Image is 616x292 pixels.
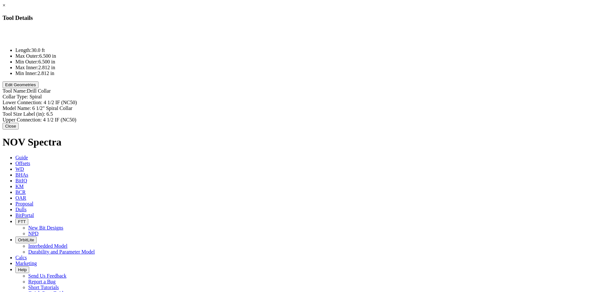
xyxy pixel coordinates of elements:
[32,105,72,111] span: 6 1/2" Spiral Collar
[15,178,27,183] span: BitIQ
[15,47,31,53] label: Length:
[28,243,67,249] a: Interbedded Model
[15,184,24,189] span: KM
[3,117,42,122] label: Upper Connection:
[3,100,42,105] label: Lower Connection:
[28,285,59,290] a: Short Tutorials
[30,94,42,99] span: Spiral
[3,136,613,148] h1: NOV Spectra
[15,189,26,195] span: BCR
[18,219,26,224] span: FTT
[43,117,76,122] span: 4 1/2 IF (NC50)
[15,59,613,65] li: 6.500 in
[28,225,63,230] a: New Bit Designs
[15,53,613,59] li: 6.500 in
[28,273,66,279] a: Send Us Feedback
[47,111,53,117] span: 6.5
[15,71,38,76] label: Min Inner:
[15,255,27,260] span: Calcs
[3,111,45,117] label: Tool Size Label (in):
[15,213,34,218] span: BitPortal
[3,81,38,88] button: Edit Geometries
[28,279,56,284] a: Report a Bug
[15,65,613,71] li: 2.812 in
[15,59,38,64] label: Min Outer:
[15,195,26,201] span: OAR
[15,53,39,59] label: Max Outer:
[15,261,37,266] span: Marketing
[18,267,27,272] span: Help
[15,161,30,166] span: Offsets
[3,105,31,111] label: Model Name:
[15,65,38,70] label: Max Inner:
[15,71,613,76] li: 2.812 in
[15,155,28,160] span: Guide
[3,88,27,94] label: Tool Name:
[28,249,95,254] a: Durability and Parameter Model
[28,231,38,236] a: NPD
[3,14,613,21] h3: Tool Details
[3,3,5,8] a: ×
[15,166,24,172] span: WD
[15,201,33,206] span: Proposal
[3,94,28,99] label: Collar Type:
[15,207,27,212] span: Dulls
[18,238,34,242] span: OrbitLite
[3,88,613,94] div: Drill Collar
[15,47,613,53] li: 30.0 ft
[15,172,28,178] span: BHAs
[3,123,19,129] button: Close
[44,100,77,105] span: 4 1/2 IF (NC50)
